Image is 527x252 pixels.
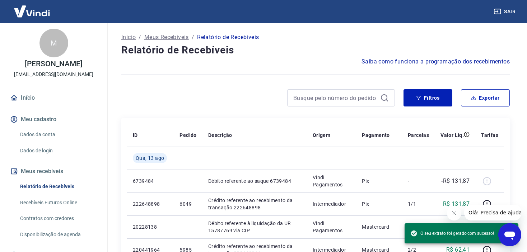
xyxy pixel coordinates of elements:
[133,223,168,230] p: 20228138
[440,132,464,139] p: Valor Líq.
[208,132,232,139] p: Descrição
[9,0,55,22] img: Vindi
[410,230,494,237] span: O seu extrato foi gerado com sucesso!
[208,197,301,211] p: Crédito referente ao recebimento da transação 222648898
[17,211,99,226] a: Contratos com credores
[464,205,521,220] iframe: Mensagem da empresa
[197,33,259,42] p: Relatório de Recebíveis
[498,223,521,246] iframe: Botão para abrir a janela de mensagens
[362,57,510,66] a: Saiba como funciona a programação dos recebimentos
[17,195,99,210] a: Recebíveis Futuros Online
[208,220,301,234] p: Débito referente à liquidação da UR 15787769 via CIP
[362,132,390,139] p: Pagamento
[9,111,99,127] button: Meu cadastro
[362,177,396,185] p: Pix
[313,220,351,234] p: Vindi Pagamentos
[313,200,351,208] p: Intermediador
[208,177,301,185] p: Débito referente ao saque 6739484
[179,200,196,208] p: 6049
[9,90,99,106] a: Início
[121,33,136,42] a: Início
[362,223,396,230] p: Mastercard
[133,177,168,185] p: 6739484
[139,33,141,42] p: /
[313,132,330,139] p: Origem
[192,33,194,42] p: /
[17,227,99,242] a: Disponibilização de agenda
[133,132,138,139] p: ID
[441,177,470,185] p: -R$ 131,87
[39,29,68,57] div: M
[408,177,429,185] p: -
[441,223,470,231] p: -R$ 124,82
[14,71,93,78] p: [EMAIL_ADDRESS][DOMAIN_NAME]
[179,132,196,139] p: Pedido
[9,163,99,179] button: Meus recebíveis
[362,200,396,208] p: Pix
[408,200,429,208] p: 1/1
[121,43,510,57] h4: Relatório de Recebíveis
[313,174,351,188] p: Vindi Pagamentos
[133,200,168,208] p: 222648898
[17,179,99,194] a: Relatório de Recebíveis
[404,89,452,106] button: Filtros
[25,60,82,68] p: [PERSON_NAME]
[461,89,510,106] button: Exportar
[144,33,189,42] a: Meus Recebíveis
[443,200,470,208] p: R$ 131,87
[493,5,518,18] button: Sair
[17,143,99,158] a: Dados de login
[408,132,429,139] p: Parcelas
[293,92,377,103] input: Busque pelo número do pedido
[17,127,99,142] a: Dados da conta
[481,132,498,139] p: Tarifas
[136,154,164,162] span: Qua, 13 ago
[447,206,461,220] iframe: Fechar mensagem
[4,5,60,11] span: Olá! Precisa de ajuda?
